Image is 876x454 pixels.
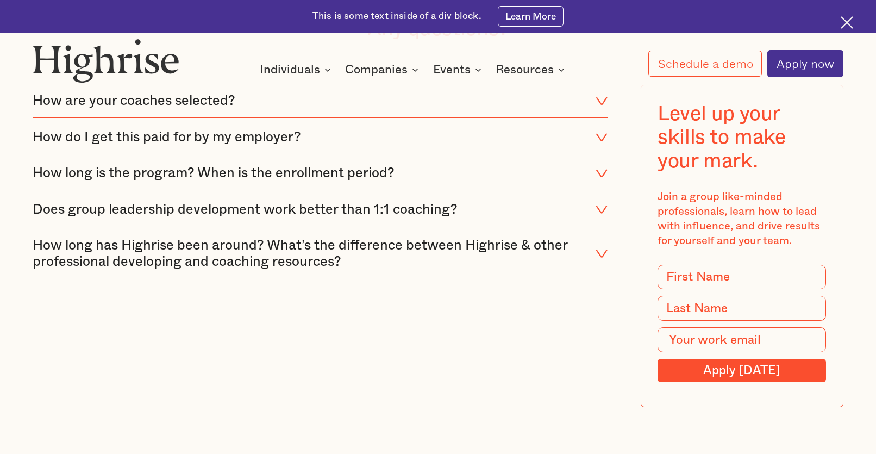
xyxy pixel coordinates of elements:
[33,238,585,270] div: How long has Highrise been around? What’s the difference between Highrise & other professional de...
[33,202,458,218] div: Does group leadership development work better than 1:1 coaching?
[658,359,826,382] input: Apply [DATE]
[260,63,334,76] div: Individuals
[658,296,826,320] input: Last Name
[33,39,179,83] img: Highrise logo
[312,10,481,23] div: This is some text inside of a div block.
[496,63,554,76] div: Resources
[433,63,471,76] div: Events
[433,63,485,76] div: Events
[345,63,422,76] div: Companies
[345,63,408,76] div: Companies
[33,85,608,117] div: How are your coaches selected?
[33,93,235,109] div: How are your coaches selected?
[648,51,762,77] a: Schedule a demo
[767,50,843,77] a: Apply now
[33,229,608,278] div: How long has Highrise been around? What’s the difference between Highrise & other professional de...
[658,265,826,289] input: First Name
[33,165,395,182] div: How long is the program? When is the enrollment period?
[498,6,564,27] a: Learn More
[33,157,608,190] div: How long is the program? When is the enrollment period?
[33,193,608,226] div: Does group leadership development work better than 1:1 coaching?
[658,327,826,352] input: Your work email
[260,63,320,76] div: Individuals
[33,121,608,154] div: How do I get this paid for by my employer?
[658,265,826,382] form: B2B Marketing Pesonas Form FAQ
[496,63,568,76] div: Resources
[658,190,826,248] div: Join a group like-minded professionals, learn how to lead with influence, and drive results for y...
[33,129,301,146] div: How do I get this paid for by my employer?
[841,16,853,29] img: Cross icon
[658,102,826,173] div: Level up your skills to make your mark.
